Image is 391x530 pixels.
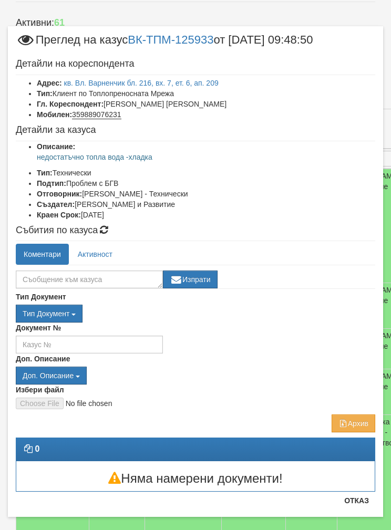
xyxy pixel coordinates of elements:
[16,59,375,69] h4: Детайли на кореспондента
[37,190,82,198] b: Отговорник:
[37,99,375,109] li: [PERSON_NAME] [PERSON_NAME]
[37,169,53,177] b: Тип:
[16,472,375,485] h3: Няма намерени документи!
[16,305,375,323] div: Двоен клик, за изчистване на избраната стойност.
[37,200,75,209] b: Създател:
[37,179,66,188] b: Подтип:
[37,211,81,219] b: Краен Срок:
[37,189,375,199] li: [PERSON_NAME] - Технически
[16,292,66,302] label: Тип Документ
[23,371,74,380] span: Доп. Описание
[37,89,53,98] b: Тип:
[64,79,219,87] a: кв. Вл. Варненчик бл. 216, вх. 7, ет. 6, ап. 209
[16,305,83,323] button: Тип Документ
[37,168,375,178] li: Технически
[16,323,61,333] label: Документ №
[37,110,72,119] b: Мобилен:
[70,244,120,265] a: Активност
[37,100,104,108] b: Гл. Кореспондент:
[16,367,375,384] div: Двоен клик, за изчистване на избраната стойност.
[16,336,163,354] input: Казус №
[16,34,313,54] span: Преглед на казус от [DATE] 09:48:50
[16,225,375,236] h4: Събития по казуса
[37,152,375,162] p: недостатъчно топла вода -хладка
[23,309,69,318] span: Тип Документ
[16,384,64,395] label: Избери файл
[37,79,62,87] b: Адрес:
[16,354,70,364] label: Доп. Описание
[37,88,375,99] li: Клиент по Топлопреносната Мрежа
[37,142,75,151] b: Описание:
[16,367,87,384] button: Доп. Описание
[37,210,375,220] li: [DATE]
[338,492,375,509] button: Отказ
[37,178,375,189] li: Проблем с БГВ
[16,125,375,136] h4: Детайли за казуса
[128,33,213,46] a: ВК-ТПМ-125933
[163,271,218,288] button: Изпрати
[37,199,375,210] li: [PERSON_NAME] и Развитие
[16,244,69,265] a: Коментари
[332,414,375,432] button: Архив
[35,444,39,453] strong: 0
